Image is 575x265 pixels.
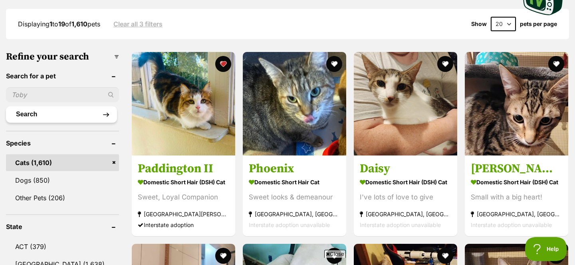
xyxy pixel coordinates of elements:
[6,172,119,189] a: Dogs (850)
[326,56,342,72] button: favourite
[249,161,340,176] h3: Phoenix
[215,248,231,264] button: favourite
[215,56,231,72] button: favourite
[360,209,451,219] strong: [GEOGRAPHIC_DATA], [GEOGRAPHIC_DATA]
[6,106,117,122] button: Search
[471,192,562,203] div: Small with a big heart!
[138,161,229,176] h3: Paddington II
[243,155,346,236] a: Phoenix Domestic Short Hair Cat Sweet looks & demeanour [GEOGRAPHIC_DATA], [GEOGRAPHIC_DATA] Inte...
[360,221,441,228] span: Interstate adoption unavailable
[354,155,457,236] a: Daisy Domestic Short Hair (DSH) Cat I've lots of love to give [GEOGRAPHIC_DATA], [GEOGRAPHIC_DATA...
[6,72,119,80] header: Search for a pet
[132,155,235,236] a: Paddington II Domestic Short Hair (DSH) Cat Sweet, Loyal Companion [GEOGRAPHIC_DATA][PERSON_NAME]...
[465,52,568,155] img: Monty - Domestic Short Hair (DSH) Cat
[471,209,562,219] strong: [GEOGRAPHIC_DATA], [GEOGRAPHIC_DATA]
[6,87,119,102] input: Toby
[6,189,119,206] a: Other Pets (206)
[138,219,229,230] div: Interstate adoption
[360,161,451,176] h3: Daisy
[324,250,346,258] span: Close
[6,154,119,171] a: Cats (1,610)
[525,237,567,261] iframe: Help Scout Beacon - Open
[471,161,562,176] h3: [PERSON_NAME]
[471,21,487,27] span: Show
[471,176,562,188] strong: Domestic Short Hair (DSH) Cat
[520,21,557,27] label: pets per page
[360,176,451,188] strong: Domestic Short Hair (DSH) Cat
[249,221,330,228] span: Interstate adoption unavailable
[354,52,457,155] img: Daisy - Domestic Short Hair (DSH) Cat
[138,176,229,188] strong: Domestic Short Hair (DSH) Cat
[249,209,340,219] strong: [GEOGRAPHIC_DATA], [GEOGRAPHIC_DATA]
[6,51,119,62] h3: Refine your search
[249,176,340,188] strong: Domestic Short Hair Cat
[6,223,119,230] header: State
[138,209,229,219] strong: [GEOGRAPHIC_DATA][PERSON_NAME][GEOGRAPHIC_DATA]
[437,56,453,72] button: favourite
[138,192,229,203] div: Sweet, Loyal Companion
[6,139,119,147] header: Species
[465,155,568,236] a: [PERSON_NAME] Domestic Short Hair (DSH) Cat Small with a big heart! [GEOGRAPHIC_DATA], [GEOGRAPHI...
[50,20,52,28] strong: 1
[71,20,87,28] strong: 1,610
[360,192,451,203] div: I've lots of love to give
[18,20,100,28] span: Displaying to of pets
[58,20,65,28] strong: 19
[326,248,342,264] button: favourite
[471,221,552,228] span: Interstate adoption unavailable
[6,238,119,255] a: ACT (379)
[243,52,346,155] img: Phoenix - Domestic Short Hair Cat
[132,52,235,155] img: Paddington II - Domestic Short Hair (DSH) Cat
[548,56,564,72] button: favourite
[249,192,340,203] div: Sweet looks & demeanour
[113,20,163,28] a: Clear all 3 filters
[437,248,453,264] button: favourite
